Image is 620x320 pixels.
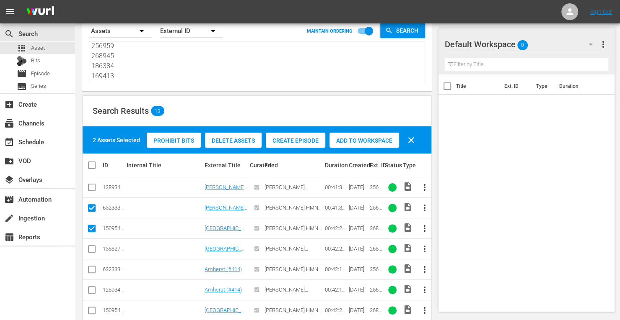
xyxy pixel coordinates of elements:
span: more_vert [420,285,430,295]
div: Bits [17,56,27,66]
span: Ingestion [4,213,14,223]
a: Amherst (#414) [205,287,242,293]
span: [PERSON_NAME] Flipping Nation [265,287,308,299]
button: Add to Workspace [329,133,399,148]
a: [GEOGRAPHIC_DATA]: Sweetbriar [205,225,245,238]
a: [GEOGRAPHIC_DATA]: Sweetbriar [205,246,245,258]
span: [PERSON_NAME] HMN ANY-FORM AETV [265,266,322,279]
span: Delete Assets [205,137,262,144]
div: 128934519 [103,184,124,190]
div: 00:42:18.837 [324,266,346,272]
a: Amherst (#414) [205,266,242,272]
span: Video [402,284,412,294]
span: 268945 [370,307,382,320]
div: 00:42:21.606 [324,225,346,231]
img: ans4CAIJ8jUAAAAAAAAAAAAAAAAAAAAAAAAgQb4GAAAAAAAAAAAAAAAAAAAAAAAAJMjXAAAAAAAAAAAAAAAAAAAAAAAAgAT5G... [20,2,60,22]
span: more_vert [420,203,430,213]
span: clear [406,135,416,145]
div: 150954285 [103,307,124,313]
span: Episode [31,69,50,78]
span: Video [402,264,412,274]
div: 00:42:18.752 [324,287,346,293]
span: Create Episode [266,137,325,144]
span: 268940 [370,225,382,238]
textarea: 256951 268940 256959 268945 186384 169413 [91,43,425,81]
div: [DATE] [349,184,367,190]
span: 256959 [370,266,382,279]
span: Video [402,202,412,212]
a: Sign Out [590,8,612,15]
div: ID [103,162,124,169]
button: clear [401,130,421,150]
div: Status [384,162,400,169]
button: more_vert [415,177,435,197]
div: Assets [89,19,152,43]
span: Search Results [93,106,149,116]
div: 00:42:21.105 [324,307,346,313]
span: Reports [4,232,14,242]
button: more_vert [415,218,435,238]
span: Video [402,305,412,315]
span: Asset [17,43,27,53]
div: Type [402,162,412,169]
span: Prohibit Bits [147,137,201,144]
button: more_vert [415,259,435,279]
div: [DATE] [349,225,367,231]
span: Bits [31,56,40,65]
div: [DATE] [349,307,367,313]
span: Video [402,182,412,192]
button: more_vert [415,198,435,218]
th: Ext. ID [499,74,531,98]
p: MAINTAIN ORDERING [307,28,353,34]
div: External Title [205,162,247,169]
div: 138827272 [103,246,124,252]
div: [DATE] [349,266,367,272]
span: Create [4,100,14,110]
div: [DATE] [349,246,367,252]
button: more_vert [415,239,435,259]
div: 00:41:31.157 [324,184,346,190]
button: more_vert [415,280,435,300]
div: Curated [250,162,262,169]
button: Delete Assets [205,133,262,148]
div: Ext. ID [370,162,382,169]
span: [PERSON_NAME] HMN ANY-FORM AETV [265,205,322,217]
span: more_vert [420,305,430,315]
div: 63233314 [103,205,124,211]
span: [PERSON_NAME] HMN ANY-FORM AETV [265,307,322,320]
th: Title [456,74,499,98]
span: Episode [17,69,27,79]
th: Type [531,74,554,98]
span: more_vert [420,264,430,274]
span: Search [393,23,425,38]
span: Search [4,29,14,39]
div: Default Workspace [445,33,601,56]
div: 00:42:21.606 [324,246,346,252]
span: more_vert [598,39,608,49]
span: [PERSON_NAME] Flipping Nation [265,246,308,258]
span: [PERSON_NAME] HMN ANY-FORM AETV [265,225,322,238]
button: Create Episode [266,133,325,148]
div: Internal Title [127,162,202,169]
span: Channels [4,118,14,128]
span: Video [402,243,412,253]
span: Video [402,223,412,233]
span: menu [5,7,15,17]
span: 13 [151,108,164,114]
div: 63233320 [103,266,124,272]
span: 256951 [370,205,382,217]
span: Overlays [4,175,14,185]
span: Asset [31,44,45,52]
span: Automation [4,195,14,205]
span: more_vert [420,182,430,192]
span: Schedule [4,137,14,147]
a: [GEOGRAPHIC_DATA]: Terrace [205,307,245,320]
button: Search [380,23,425,38]
span: 256959 [370,287,382,299]
button: more_vert [598,34,608,54]
button: Prohibit Bits [147,133,201,148]
span: 256951 [370,184,382,197]
div: [DATE] [349,287,367,293]
span: more_vert [420,223,430,233]
span: Series [31,82,46,90]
